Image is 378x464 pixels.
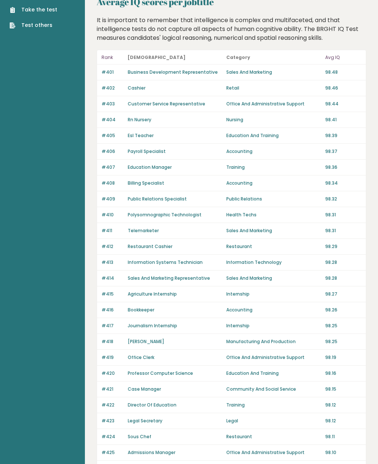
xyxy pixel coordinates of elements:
a: Payroll Specialist [128,148,166,154]
p: 98.28 [325,275,361,282]
p: 98.37 [325,148,361,155]
p: Accounting [226,180,320,186]
p: Sales And Marketing [226,69,320,76]
a: Billing Specialist [128,180,164,186]
p: #403 [102,101,123,107]
p: #422 [102,402,123,408]
p: #419 [102,354,123,361]
p: #404 [102,116,123,123]
b: [DEMOGRAPHIC_DATA] [128,54,186,60]
p: 98.48 [325,69,361,76]
p: 98.29 [325,243,361,250]
a: Public Relations Specialist [128,196,187,202]
p: 98.41 [325,116,361,123]
p: 98.31 [325,212,361,218]
p: Accounting [226,307,320,313]
p: #401 [102,69,123,76]
p: Education And Training [226,132,320,139]
a: Esl Teacher [128,132,154,139]
p: #413 [102,259,123,266]
a: Restaurant Cashier [128,243,172,250]
p: Health Techs [226,212,320,218]
p: #409 [102,196,123,202]
p: Training [226,402,320,408]
p: Community And Social Service [226,386,320,393]
p: 98.44 [325,101,361,107]
p: 98.39 [325,132,361,139]
a: Sous Chef [128,433,151,440]
p: Avg IQ [325,53,361,62]
a: Office Clerk [128,354,154,360]
p: Office And Administrative Support [226,101,320,107]
b: Category [226,54,250,60]
p: #407 [102,164,123,171]
p: 98.34 [325,180,361,186]
p: Internship [226,322,320,329]
p: Restaurant [226,433,320,440]
p: 98.19 [325,354,361,361]
p: #424 [102,433,123,440]
p: Sales And Marketing [226,275,320,282]
p: #411 [102,227,123,234]
a: Sales And Marketing Representative [128,275,210,281]
p: Manufacturing And Production [226,338,320,345]
p: Sales And Marketing [226,227,320,234]
a: Rn Nursery [128,116,151,123]
p: #408 [102,180,123,186]
p: 98.15 [325,386,361,393]
p: Office And Administrative Support [226,354,320,361]
a: Journalism Internship [128,322,177,329]
a: Test others [10,21,57,29]
a: Admissions Manager [128,449,175,456]
a: Agriculture Internship [128,291,177,297]
p: #414 [102,275,123,282]
p: 98.32 [325,196,361,202]
p: Nursing [226,116,320,123]
p: 98.25 [325,322,361,329]
a: Professor Computer Science [128,370,193,376]
p: Internship [226,291,320,297]
p: Accounting [226,148,320,155]
p: Office And Administrative Support [226,449,320,456]
p: 98.16 [325,370,361,377]
p: #402 [102,85,123,91]
p: #423 [102,418,123,424]
p: #406 [102,148,123,155]
a: Information Systems Technician [128,259,203,265]
p: 98.46 [325,85,361,91]
a: Legal Secretary [128,418,162,424]
p: 98.28 [325,259,361,266]
p: 98.25 [325,338,361,345]
a: Bookkeeper [128,307,154,313]
p: #421 [102,386,123,393]
p: 98.31 [325,227,361,234]
p: 98.36 [325,164,361,171]
p: #417 [102,322,123,329]
div: It is important to remember that intelligence is complex and multifaceted, and that intelligence ... [94,16,369,42]
a: Telemarketer [128,227,159,234]
p: Information Technology [226,259,320,266]
p: 98.10 [325,449,361,456]
p: #425 [102,449,123,456]
p: 98.26 [325,307,361,313]
a: Business Development Representative [128,69,218,75]
a: Cashier [128,85,145,91]
p: Retail [226,85,320,91]
p: #420 [102,370,123,377]
p: 98.11 [325,433,361,440]
p: #416 [102,307,123,313]
p: 98.12 [325,402,361,408]
p: #418 [102,338,123,345]
p: Training [226,164,320,171]
p: 98.12 [325,418,361,424]
a: [PERSON_NAME] [128,338,164,345]
p: Legal [226,418,320,424]
p: Restaurant [226,243,320,250]
a: Take the test [10,6,57,14]
a: Polysomnographic Technologist [128,212,202,218]
p: #415 [102,291,123,297]
a: Case Manager [128,386,161,392]
p: #410 [102,212,123,218]
a: Director Of Education [128,402,176,408]
p: Public Relations [226,196,320,202]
